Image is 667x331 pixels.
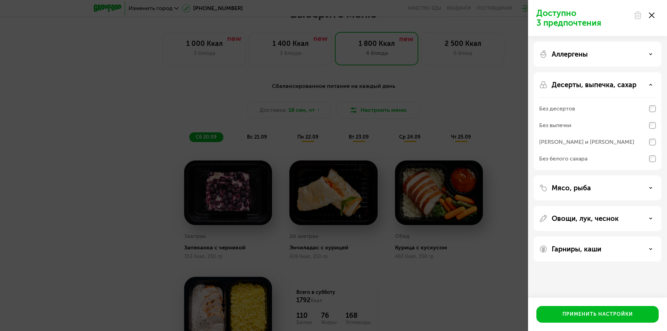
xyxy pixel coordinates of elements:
div: Без выпечки [539,121,571,130]
p: Гарниры, каши [552,245,601,253]
p: Десерты, выпечка, сахар [552,81,636,89]
div: Без десертов [539,105,575,113]
button: Применить настройки [536,306,659,323]
p: Доступно 3 предпочтения [536,8,629,28]
div: Без белого сахара [539,155,587,163]
div: Применить настройки [562,311,633,318]
p: Аллергены [552,50,588,58]
p: Овощи, лук, чеснок [552,214,619,223]
div: [PERSON_NAME] и [PERSON_NAME] [539,138,634,146]
p: Мясо, рыба [552,184,591,192]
